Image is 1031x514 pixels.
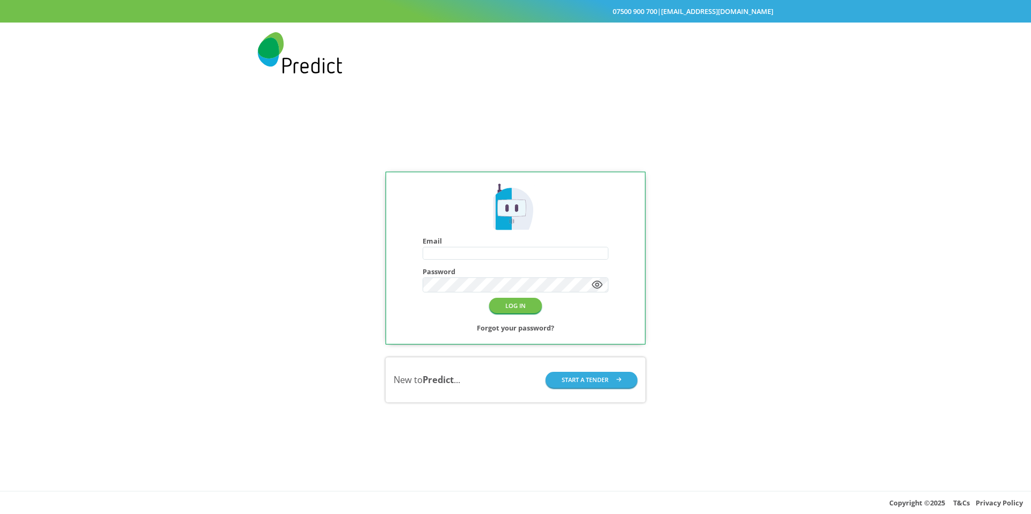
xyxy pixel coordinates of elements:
[423,237,608,245] h4: Email
[477,321,554,334] a: Forgot your password?
[976,498,1023,508] a: Privacy Policy
[613,6,657,16] a: 07500 900 700
[258,32,342,74] img: Predict Mobile
[489,298,542,313] button: LOG IN
[546,372,638,387] button: START A TENDER
[423,373,454,386] b: Predict
[661,6,773,16] a: [EMAIL_ADDRESS][DOMAIN_NAME]
[258,5,773,18] div: |
[423,268,608,276] h4: Password
[490,182,541,233] img: Predict Mobile
[394,373,460,386] div: New to ...
[953,498,970,508] a: T&Cs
